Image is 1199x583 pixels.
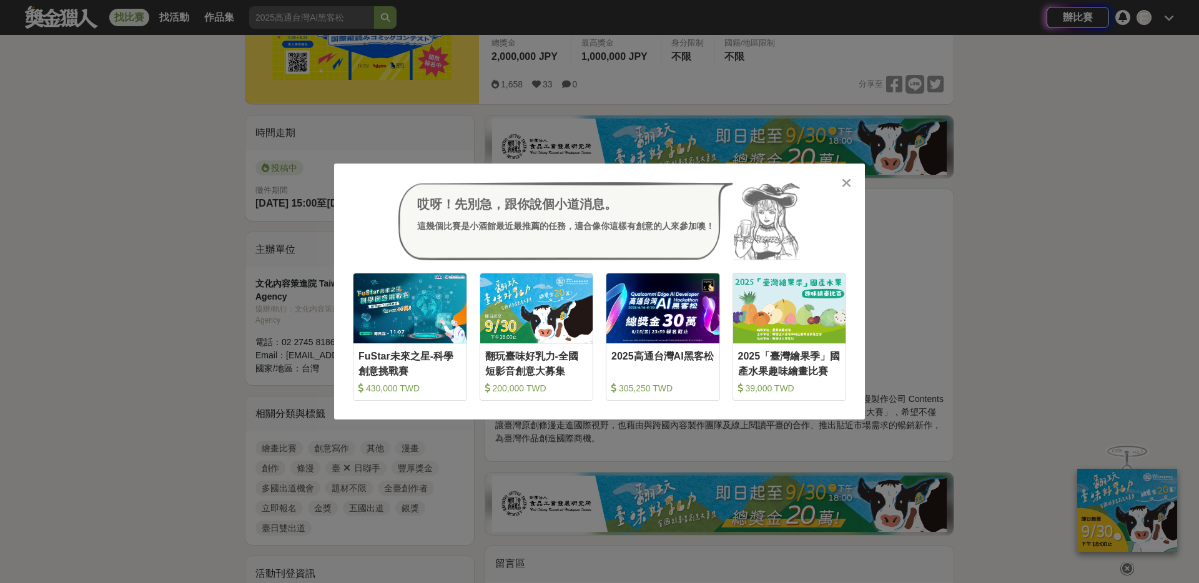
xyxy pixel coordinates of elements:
a: Cover Image2025「臺灣繪果季」國產水果趣味繪畫比賽 39,000 TWD [733,273,847,401]
div: 哎呀！先別急，跟你說個小道消息。 [417,195,714,213]
div: 200,000 TWD [485,382,588,394]
a: Cover Image翻玩臺味好乳力-全國短影音創意大募集 200,000 TWD [480,273,594,401]
div: 這幾個比賽是小酒館最近最推薦的任務，適合像你這樣有創意的人來參加噢！ [417,220,714,233]
img: Avatar [733,182,801,261]
img: Cover Image [480,273,593,343]
div: 430,000 TWD [358,382,461,394]
div: 39,000 TWD [738,382,841,394]
div: 2025高通台灣AI黑客松 [611,349,714,377]
img: Cover Image [606,273,719,343]
img: Cover Image [353,273,466,343]
div: 305,250 TWD [611,382,714,394]
img: Cover Image [733,273,846,343]
div: FuStar未來之星-科學創意挑戰賽 [358,349,461,377]
a: Cover ImageFuStar未來之星-科學創意挑戰賽 430,000 TWD [353,273,467,401]
div: 翻玩臺味好乳力-全國短影音創意大募集 [485,349,588,377]
div: 2025「臺灣繪果季」國產水果趣味繪畫比賽 [738,349,841,377]
a: Cover Image2025高通台灣AI黑客松 305,250 TWD [606,273,720,401]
